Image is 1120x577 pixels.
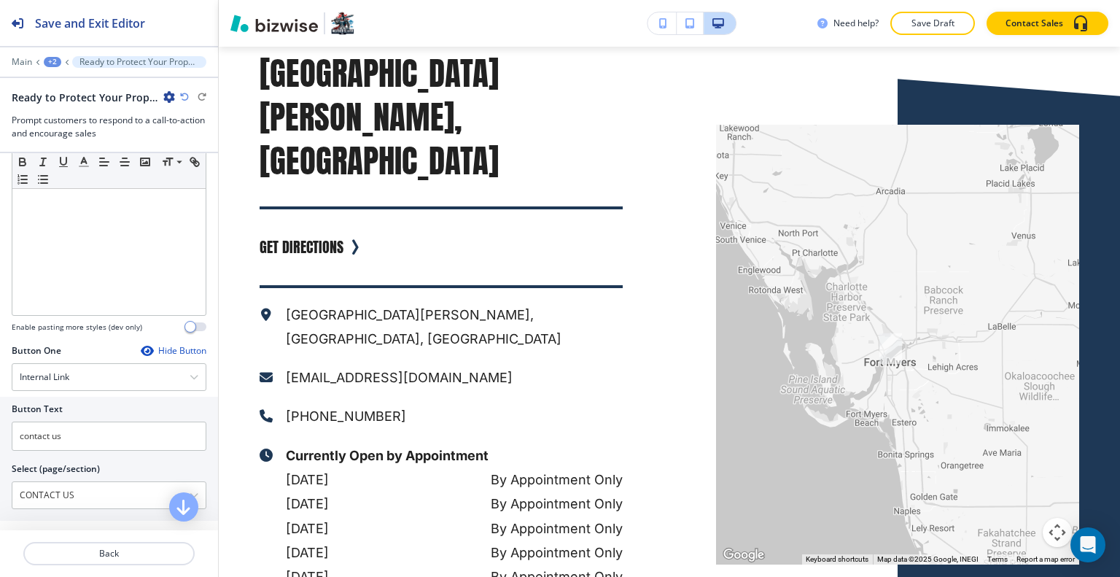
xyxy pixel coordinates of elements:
[286,444,623,468] p: Currently Open by Appointment
[987,555,1008,563] a: Terms (opens in new tab)
[909,17,956,30] p: Save Draft
[12,57,32,67] button: Main
[890,12,975,35] button: Save Draft
[331,12,354,35] img: Your Logo
[1070,527,1105,562] div: Open Intercom Messenger
[491,468,623,492] p: By Appointment Only
[806,554,868,565] button: Keyboard shortcuts
[286,303,623,352] p: [GEOGRAPHIC_DATA][PERSON_NAME], [GEOGRAPHIC_DATA], [GEOGRAPHIC_DATA]
[720,546,768,565] img: Google
[491,541,623,565] p: By Appointment Only
[286,468,329,492] p: [DATE]
[44,57,61,67] button: +2
[987,12,1108,35] button: Contact Sales
[260,233,343,262] a: GET DIRECTIONS
[72,56,206,68] button: Ready to Protect Your Property?
[286,516,329,541] p: [DATE]
[720,546,768,565] a: Open this area in Google Maps (opens a new window)
[286,492,329,516] p: [DATE]
[286,365,623,390] p: [EMAIL_ADDRESS][DOMAIN_NAME]
[12,403,63,416] h2: Button Text
[23,542,195,565] button: Back
[12,483,190,508] input: Manual Input
[1043,518,1072,547] button: Map camera controls
[286,541,329,565] p: [DATE]
[35,15,145,32] h2: Save and Exit Editor
[260,52,623,183] h3: [GEOGRAPHIC_DATA][PERSON_NAME], [GEOGRAPHIC_DATA]
[12,462,100,476] h2: Select (page/section)
[79,57,199,67] p: Ready to Protect Your Property?
[491,516,623,541] p: By Appointment Only
[12,344,61,357] h2: Button One
[12,322,142,333] h4: Enable pasting more styles (dev only)
[833,17,879,30] h3: Need help?
[230,15,318,32] img: Bizwise Logo
[141,345,206,357] button: Hide Button
[286,404,623,428] p: [PHONE_NUMBER]
[1016,555,1075,563] a: Report a map error
[25,547,193,560] p: Back
[491,492,623,516] p: By Appointment Only
[20,371,69,384] h4: Internal Link
[1006,17,1063,30] p: Contact Sales
[877,555,979,563] span: Map data ©2025 Google, INEGI
[12,90,157,105] h2: Ready to Protect Your Property?
[12,114,206,140] h3: Prompt customers to respond to a call-to-action and encourage sales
